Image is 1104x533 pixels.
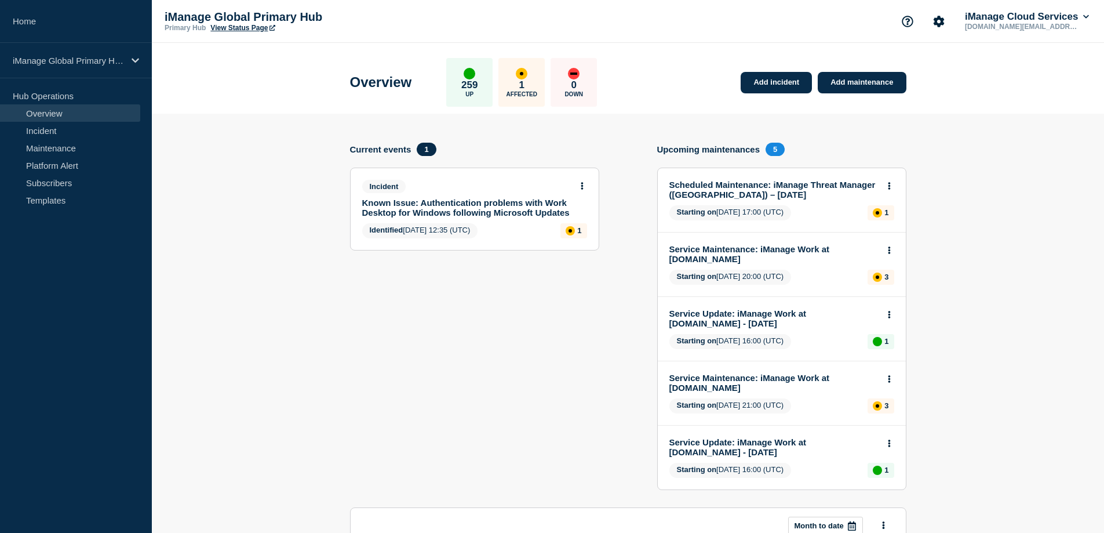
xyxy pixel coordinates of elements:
[669,373,879,393] a: Service Maintenance: iManage Work at [DOMAIN_NAME]
[677,401,717,409] span: Starting on
[677,465,717,474] span: Starting on
[669,270,792,285] span: [DATE] 20:00 (UTC)
[350,144,411,154] h4: Current events
[13,56,124,66] p: iManage Global Primary Hub
[927,9,951,34] button: Account settings
[370,226,403,234] span: Identified
[516,68,527,79] div: affected
[677,272,717,281] span: Starting on
[165,10,396,24] p: iManage Global Primary Hub
[210,24,275,32] a: View Status Page
[884,466,888,474] p: 1
[741,72,812,93] a: Add incident
[884,208,888,217] p: 1
[884,273,888,281] p: 3
[963,23,1083,31] p: [DOMAIN_NAME][EMAIL_ADDRESS][DOMAIN_NAME]
[577,226,581,235] p: 1
[564,91,583,97] p: Down
[884,337,888,346] p: 1
[669,463,792,478] span: [DATE] 16:00 (UTC)
[417,143,436,156] span: 1
[507,91,537,97] p: Affected
[873,208,882,217] div: affected
[677,208,717,216] span: Starting on
[461,79,478,91] p: 259
[873,401,882,411] div: affected
[669,398,792,414] span: [DATE] 21:00 (UTC)
[362,180,406,193] span: Incident
[657,144,760,154] h4: Upcoming maintenances
[362,223,478,238] span: [DATE] 12:35 (UTC)
[350,74,412,90] h1: Overview
[464,68,475,79] div: up
[568,68,580,79] div: down
[873,466,882,475] div: up
[571,79,577,91] p: 0
[669,309,879,328] a: Service Update: iManage Work at [DOMAIN_NAME] - [DATE]
[669,334,792,349] span: [DATE] 16:00 (UTC)
[818,72,906,93] a: Add maintenance
[669,205,792,220] span: [DATE] 17:00 (UTC)
[165,24,206,32] p: Primary Hub
[566,226,575,235] div: affected
[362,198,571,217] a: Known Issue: Authentication problems with Work Desktop for Windows following Microsoft Updates
[963,11,1091,23] button: iManage Cloud Services
[519,79,524,91] p: 1
[766,143,785,156] span: 5
[884,401,888,410] p: 3
[669,437,879,457] a: Service Update: iManage Work at [DOMAIN_NAME] - [DATE]
[795,521,844,530] p: Month to date
[895,9,920,34] button: Support
[873,337,882,346] div: up
[677,336,717,345] span: Starting on
[669,244,879,264] a: Service Maintenance: iManage Work at [DOMAIN_NAME]
[873,273,882,282] div: affected
[465,91,473,97] p: Up
[669,180,879,200] a: Scheduled Maintenance: iManage Threat Manager ([GEOGRAPHIC_DATA]) – [DATE]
